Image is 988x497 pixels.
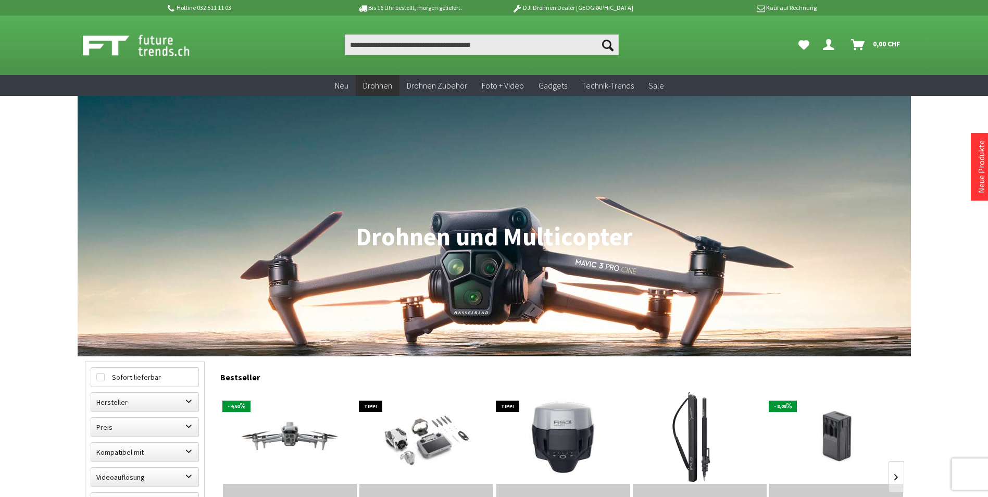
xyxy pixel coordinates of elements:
[363,80,392,91] span: Drohnen
[847,34,906,55] a: Warenkorb
[574,75,641,96] a: Technik-Trends
[335,80,348,91] span: Neu
[482,80,524,91] span: Foto + Video
[516,390,610,484] img: REACH RS3 von Emlid - GNSS-Empfänger mit Neigungssensor
[345,34,619,55] input: Produkt, Marke, Kategorie, EAN, Artikelnummer…
[778,390,895,484] img: DJI Enterprise Matrice 350 Akku TB65
[329,2,491,14] p: Bis 16 Uhr bestellt, morgen geliefert.
[83,32,212,58] img: Shop Futuretrends - zur Startseite wechseln
[399,75,474,96] a: Drohnen Zubehör
[91,443,198,462] label: Kompatibel mit
[641,75,671,96] a: Sale
[328,75,356,96] a: Neu
[582,80,634,91] span: Technik-Trends
[91,368,198,387] label: Sofort lieferbar
[91,418,198,437] label: Preis
[976,140,986,193] a: Neue Produkte
[220,362,904,388] div: Bestseller
[91,393,198,412] label: Hersteller
[654,2,817,14] p: Kauf auf Rechnung
[166,2,329,14] p: Hotline 032 511 11 03
[531,75,574,96] a: Gadgets
[368,390,485,484] img: DJI Mini 4 Pro
[653,390,746,484] img: Pole Emlid Hold - Teleskopstange mit Handyhalterung, 1.80m
[539,80,567,91] span: Gadgets
[873,35,901,52] span: 0,00 CHF
[91,468,198,487] label: Videoauflösung
[793,34,815,55] a: Meine Favoriten
[85,224,904,250] h1: Drohnen und Multicopter
[223,399,357,475] img: DJI Matrice 4T
[407,80,467,91] span: Drohnen Zubehör
[819,34,843,55] a: Dein Konto
[356,75,399,96] a: Drohnen
[474,75,531,96] a: Foto + Video
[597,34,619,55] button: Suchen
[648,80,664,91] span: Sale
[491,2,654,14] p: DJI Drohnen Dealer [GEOGRAPHIC_DATA]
